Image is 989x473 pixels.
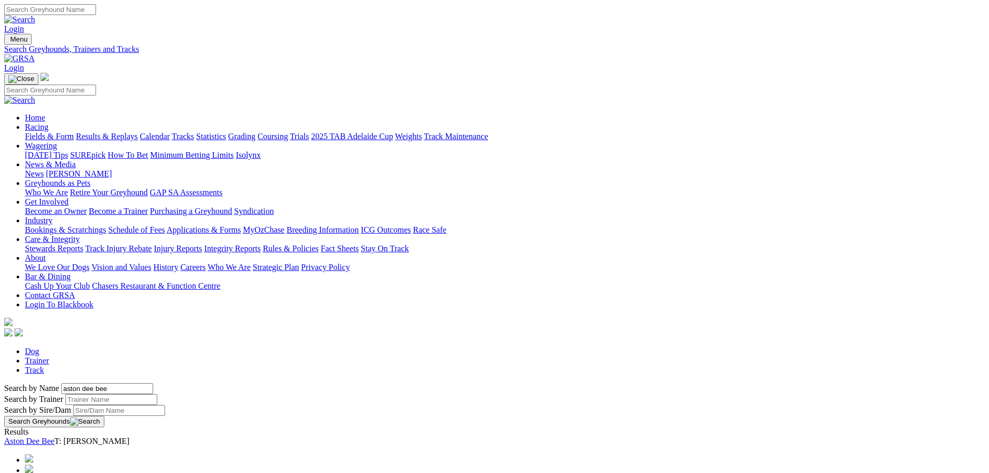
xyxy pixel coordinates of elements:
[4,427,985,437] div: Results
[25,244,985,253] div: Care & Integrity
[25,151,68,159] a: [DATE] Tips
[196,132,226,141] a: Statistics
[25,132,74,141] a: Fields & Form
[70,151,105,159] a: SUREpick
[25,151,985,160] div: Wagering
[25,123,48,131] a: Racing
[4,85,96,96] input: Search
[108,151,148,159] a: How To Bet
[25,300,93,309] a: Login To Blackbook
[25,188,985,197] div: Greyhounds as Pets
[4,45,985,54] a: Search Greyhounds, Trainers and Tracks
[154,244,202,253] a: Injury Reports
[413,225,446,234] a: Race Safe
[228,132,255,141] a: Grading
[150,188,223,197] a: GAP SA Assessments
[243,225,284,234] a: MyOzChase
[153,263,178,272] a: History
[25,169,44,178] a: News
[10,35,28,43] span: Menu
[4,54,35,63] img: GRSA
[4,437,985,446] div: T: [PERSON_NAME]
[25,454,33,463] img: chevrons-left-pager-blue.svg
[290,132,309,141] a: Trials
[25,263,985,272] div: About
[424,132,488,141] a: Track Maintenance
[361,225,411,234] a: ICG Outcomes
[4,15,35,24] img: Search
[204,244,261,253] a: Integrity Reports
[287,225,359,234] a: Breeding Information
[25,113,45,122] a: Home
[25,225,985,235] div: Industry
[301,263,350,272] a: Privacy Policy
[361,244,409,253] a: Stay On Track
[25,281,90,290] a: Cash Up Your Club
[70,417,100,426] img: Search
[150,151,234,159] a: Minimum Betting Limits
[15,328,23,336] img: twitter.svg
[108,225,165,234] a: Schedule of Fees
[150,207,232,215] a: Purchasing a Greyhound
[4,328,12,336] img: facebook.svg
[91,263,151,272] a: Vision and Values
[25,197,69,206] a: Get Involved
[172,132,194,141] a: Tracks
[25,366,44,374] a: Track
[25,169,985,179] div: News & Media
[167,225,241,234] a: Applications & Forms
[25,188,68,197] a: Who We Are
[4,416,104,427] button: Search Greyhounds
[321,244,359,253] a: Fact Sheets
[25,347,39,356] a: Dog
[25,263,89,272] a: We Love Our Dogs
[234,207,274,215] a: Syndication
[208,263,251,272] a: Who We Are
[4,395,63,403] label: Search by Trainer
[25,291,75,300] a: Contact GRSA
[25,207,87,215] a: Become an Owner
[180,263,206,272] a: Careers
[25,253,46,262] a: About
[85,244,152,253] a: Track Injury Rebate
[4,406,71,414] label: Search by Sire/Dam
[46,169,112,178] a: [PERSON_NAME]
[258,132,288,141] a: Coursing
[25,356,49,365] a: Trainer
[25,281,985,291] div: Bar & Dining
[4,73,38,85] button: Toggle navigation
[92,281,220,290] a: Chasers Restaurant & Function Centre
[4,34,32,45] button: Toggle navigation
[8,75,34,83] img: Close
[4,318,12,326] img: logo-grsa-white.png
[25,160,76,169] a: News & Media
[4,4,96,15] input: Search
[263,244,319,253] a: Rules & Policies
[4,96,35,105] img: Search
[140,132,170,141] a: Calendar
[76,132,138,141] a: Results & Replays
[4,437,55,445] a: Aston Dee Bee
[25,179,90,187] a: Greyhounds as Pets
[4,24,24,33] a: Login
[40,73,49,81] img: logo-grsa-white.png
[253,263,299,272] a: Strategic Plan
[25,465,33,473] img: chevron-left-pager-blue.svg
[61,383,153,394] input: Search by Greyhound name
[4,63,24,72] a: Login
[25,272,71,281] a: Bar & Dining
[25,244,83,253] a: Stewards Reports
[25,216,52,225] a: Industry
[25,207,985,216] div: Get Involved
[395,132,422,141] a: Weights
[311,132,393,141] a: 2025 TAB Adelaide Cup
[4,384,59,393] label: Search by Name
[65,394,157,405] input: Search by Trainer name
[73,405,165,416] input: Search by Sire/Dam name
[236,151,261,159] a: Isolynx
[89,207,148,215] a: Become a Trainer
[25,132,985,141] div: Racing
[25,225,106,234] a: Bookings & Scratchings
[25,235,80,244] a: Care & Integrity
